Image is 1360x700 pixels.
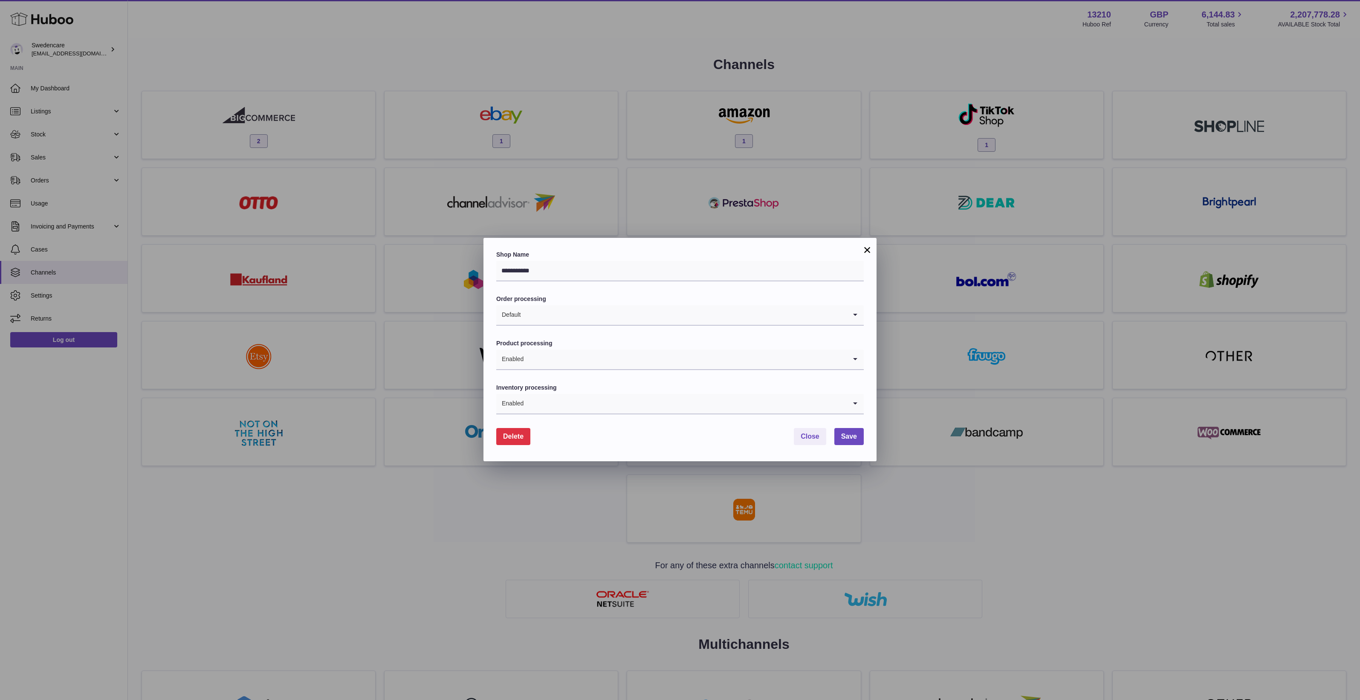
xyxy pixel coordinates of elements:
input: Search for option [524,350,847,369]
span: Enabled [496,394,524,414]
button: Delete [496,428,530,445]
button: × [862,245,872,255]
label: Product processing [496,339,864,347]
label: Shop Name [496,251,864,259]
span: Save [841,433,857,440]
label: Inventory processing [496,384,864,392]
span: Default [496,305,521,325]
button: Save [834,428,864,445]
div: Search for option [496,305,864,326]
span: Close [801,433,819,440]
div: Search for option [496,394,864,414]
div: Search for option [496,350,864,370]
span: Enabled [496,350,524,369]
input: Search for option [524,394,847,414]
span: Delete [503,433,524,440]
button: Close [794,428,826,445]
label: Order processing [496,295,864,303]
input: Search for option [521,305,847,325]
